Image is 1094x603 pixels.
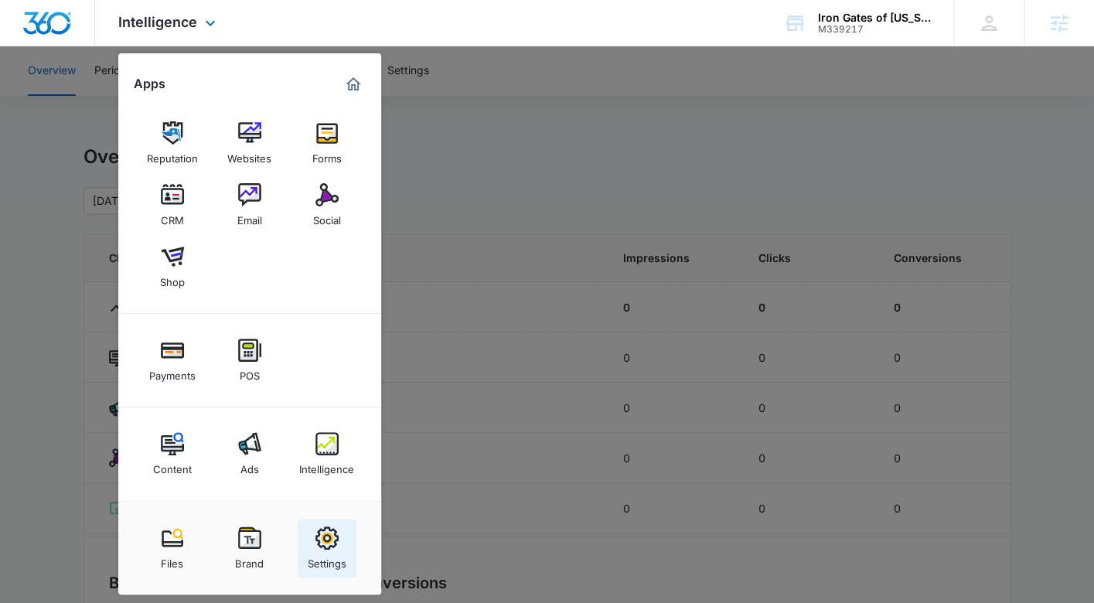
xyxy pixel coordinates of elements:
div: Ads [240,455,259,475]
div: POS [240,362,260,382]
h2: Apps [134,77,165,91]
a: Files [143,519,202,577]
a: Brand [220,519,279,577]
a: Email [220,175,279,234]
div: account id [818,24,931,35]
a: Shop [143,237,202,296]
a: Content [143,424,202,483]
a: Marketing 360® Dashboard [341,72,366,97]
a: Settings [298,519,356,577]
div: Payments [149,362,196,382]
div: Shop [160,268,185,288]
a: Payments [143,331,202,390]
a: Ads [220,424,279,483]
a: Reputation [143,114,202,172]
a: POS [220,331,279,390]
div: account name [818,12,931,24]
a: CRM [143,175,202,234]
div: Content [153,455,192,475]
div: Files [161,550,183,570]
a: Websites [220,114,279,172]
div: Forms [312,145,342,165]
a: Social [298,175,356,234]
div: Email [237,206,262,227]
a: Forms [298,114,356,172]
div: Intelligence [299,455,354,475]
a: Intelligence [298,424,356,483]
div: Settings [308,550,346,570]
div: Websites [227,145,271,165]
span: Intelligence [118,14,197,30]
div: Reputation [147,145,198,165]
div: Social [313,206,341,227]
div: Brand [235,550,264,570]
div: CRM [161,206,184,227]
